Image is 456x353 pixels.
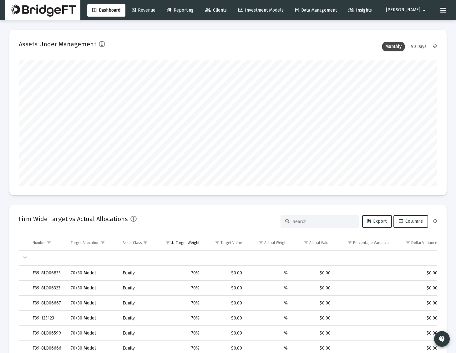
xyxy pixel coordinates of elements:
div: 70% [163,270,200,276]
span: Reporting [167,8,194,13]
div: Target Value [220,240,242,245]
a: Insights [343,4,377,17]
div: Actual Weight [264,240,288,245]
td: Equity [118,281,159,296]
a: Reporting [162,4,199,17]
div: Monthly [382,42,405,51]
div: $0.00 [398,270,437,276]
div: $0.00 [208,315,242,321]
div: % [251,285,288,291]
span: Data Management [295,8,337,13]
div: % [251,300,288,306]
button: Export [362,215,392,228]
h2: Assets Under Management [19,39,96,49]
div: $0.00 [398,285,437,291]
div: Actual Value [309,240,331,245]
div: $0.00 [296,300,331,306]
span: Show filter options for column 'Dollar Variance' [406,240,410,245]
div: $0.00 [208,345,242,351]
span: Revenue [132,8,155,13]
span: Dashboard [92,8,120,13]
td: 70/30 Model [66,311,118,326]
td: Column Actual Value [292,235,335,250]
div: Asset Class [123,240,142,245]
div: 70% [163,285,200,291]
a: Investment Models [233,4,289,17]
div: $0.00 [296,345,331,351]
div: Percentage Variance [353,240,389,245]
span: Show filter options for column 'Percentage Variance' [347,240,352,245]
td: 70/30 Model [66,281,118,296]
div: $0.00 [208,270,242,276]
td: F39-8LO06323 [28,281,66,296]
div: $0.00 [208,330,242,336]
div: $0.00 [208,300,242,306]
span: Columns [399,219,423,224]
td: Column Dollar Variance [393,235,443,250]
a: Data Management [290,4,342,17]
div: $0.00 [398,345,437,351]
td: F39-8LO06833 [28,266,66,281]
div: Target Weight [176,240,200,245]
span: Show filter options for column 'Actual Value' [304,240,308,245]
span: Insights [348,8,372,13]
span: Show filter options for column 'Target Weight' [165,240,170,245]
div: $0.00 [398,330,437,336]
div: $0.00 [398,315,437,321]
button: Columns [393,215,428,228]
td: F39-8LO06667 [28,296,66,311]
div: 70% [163,315,200,321]
td: Equity [118,326,159,341]
td: Column Number [28,235,66,250]
div: % [251,315,288,321]
button: [PERSON_NAME] [378,4,435,16]
div: 90 Days [408,42,430,51]
input: Search [293,219,354,224]
span: Clients [205,8,227,13]
td: 70/30 Model [66,296,118,311]
span: Show filter options for column 'Asset Class' [143,240,148,245]
span: Investment Models [238,8,284,13]
span: Show filter options for column 'Number' [47,240,51,245]
span: [PERSON_NAME] [386,8,420,13]
div: $0.00 [296,330,331,336]
h2: Firm Wide Target vs Actual Allocations [19,214,128,224]
td: Column Asset Class [118,235,159,250]
td: Collapse [19,251,28,266]
span: Export [367,219,387,224]
div: $0.00 [296,270,331,276]
span: Show filter options for column 'Target Value' [215,240,220,245]
a: Revenue [127,4,160,17]
div: % [251,270,288,276]
span: Show filter options for column 'Actual Weight' [259,240,263,245]
td: Column Target Value [204,235,246,250]
div: $0.00 [398,300,437,306]
div: Target Allocation [71,240,99,245]
img: Dashboard [10,4,76,17]
div: % [251,330,288,336]
span: Show filter options for column 'Target Allocation' [100,240,105,245]
td: Equity [118,266,159,281]
td: F39-123123 [28,311,66,326]
div: Dollar Variance [411,240,437,245]
div: % [251,345,288,351]
div: 70% [163,345,200,351]
div: $0.00 [208,285,242,291]
mat-icon: contact_support [438,335,446,343]
td: F39-8LO06599 [28,326,66,341]
td: Column Target Weight [159,235,204,250]
td: Column Actual Weight [246,235,292,250]
div: 70% [163,300,200,306]
a: Clients [200,4,232,17]
a: Dashboard [87,4,125,17]
td: Column Percentage Variance [335,235,393,250]
div: $0.00 [296,285,331,291]
div: Number [33,240,46,245]
td: Equity [118,296,159,311]
mat-icon: arrow_drop_down [420,4,428,17]
td: Column Target Allocation [66,235,118,250]
td: 70/30 Model [66,266,118,281]
div: $0.00 [296,315,331,321]
td: Equity [118,311,159,326]
div: 70% [163,330,200,336]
